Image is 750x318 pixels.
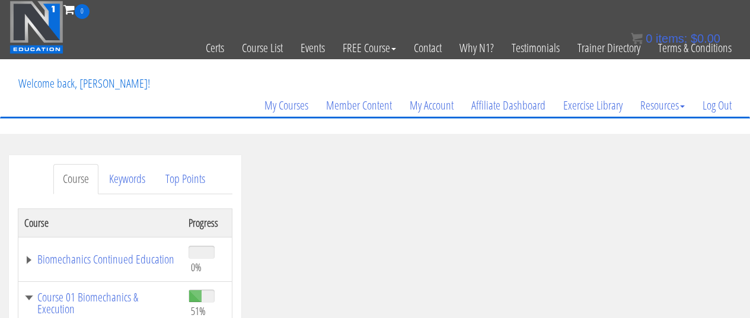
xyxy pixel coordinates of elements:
[9,1,63,54] img: n1-education
[451,19,503,77] a: Why N1?
[691,32,720,45] bdi: 0.00
[462,77,554,134] a: Affiliate Dashboard
[554,77,631,134] a: Exercise Library
[631,33,643,44] img: icon11.png
[75,4,90,19] span: 0
[9,60,159,107] p: Welcome back, [PERSON_NAME]!
[646,32,652,45] span: 0
[401,77,462,134] a: My Account
[63,1,90,17] a: 0
[649,19,741,77] a: Terms & Conditions
[405,19,451,77] a: Contact
[334,19,405,77] a: FREE Course
[53,164,98,194] a: Course
[656,32,687,45] span: items:
[24,253,177,265] a: Biomechanics Continued Education
[569,19,649,77] a: Trainer Directory
[292,19,334,77] a: Events
[18,208,183,237] th: Course
[24,291,177,315] a: Course 01 Biomechanics & Execution
[191,261,202,274] span: 0%
[631,77,694,134] a: Resources
[191,304,206,317] span: 51%
[691,32,697,45] span: $
[694,77,741,134] a: Log Out
[156,164,215,194] a: Top Points
[256,77,317,134] a: My Courses
[503,19,569,77] a: Testimonials
[317,77,401,134] a: Member Content
[233,19,292,77] a: Course List
[183,208,232,237] th: Progress
[197,19,233,77] a: Certs
[100,164,155,194] a: Keywords
[631,32,720,45] a: 0 items: $0.00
